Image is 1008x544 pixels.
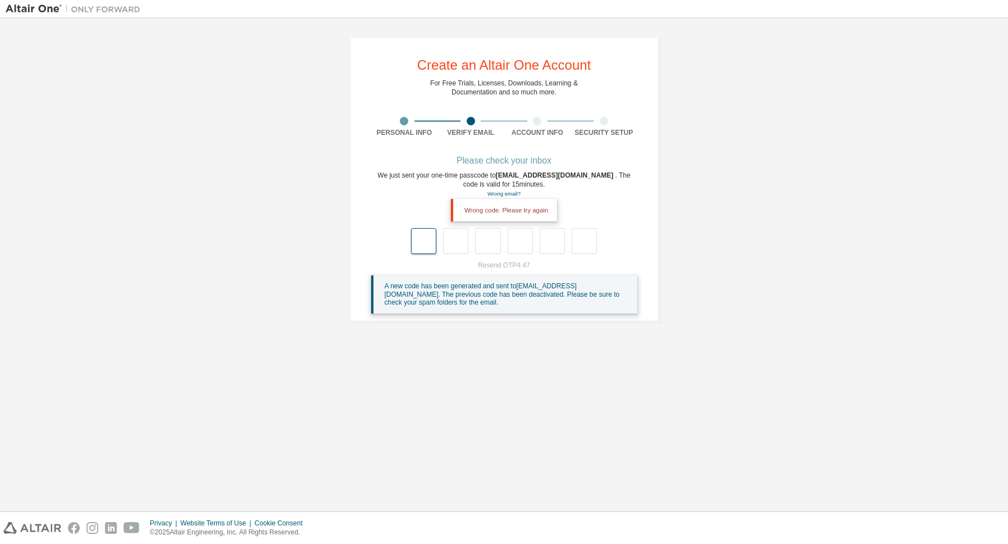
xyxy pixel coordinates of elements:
[105,522,117,534] img: linkedin.svg
[254,519,309,528] div: Cookie Consent
[385,282,620,306] span: A new code has been generated and sent to [EMAIL_ADDRESS][DOMAIN_NAME] . The previous code has be...
[430,79,578,97] div: For Free Trials, Licenses, Downloads, Learning & Documentation and so much more.
[6,3,146,15] img: Altair One
[437,128,504,137] div: Verify Email
[371,171,637,198] div: We just sent your one-time passcode to . The code is valid for 15 minutes.
[571,128,637,137] div: Security Setup
[124,522,140,534] img: youtube.svg
[417,58,591,72] div: Create an Altair One Account
[150,519,180,528] div: Privacy
[86,522,98,534] img: instagram.svg
[68,522,80,534] img: facebook.svg
[487,191,521,197] a: Go back to the registration form
[371,128,438,137] div: Personal Info
[496,171,615,179] span: [EMAIL_ADDRESS][DOMAIN_NAME]
[180,519,254,528] div: Website Terms of Use
[150,528,309,537] p: © 2025 Altair Engineering, Inc. All Rights Reserved.
[504,128,571,137] div: Account Info
[451,199,557,221] div: Wrong code. Please try again
[3,522,61,534] img: altair_logo.svg
[371,157,637,164] div: Please check your inbox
